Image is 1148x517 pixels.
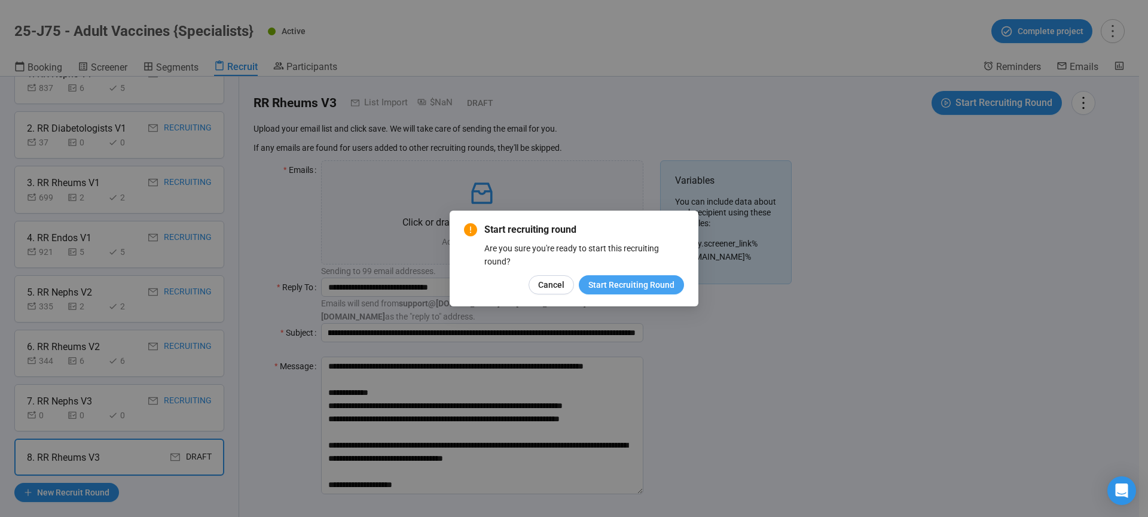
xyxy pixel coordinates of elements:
[464,223,477,236] span: exclamation-circle
[529,275,574,294] button: Cancel
[588,278,674,291] span: Start Recruiting Round
[579,275,684,294] button: Start Recruiting Round
[538,278,564,291] span: Cancel
[484,242,684,268] div: Are you sure you're ready to start this recruiting round?
[1107,476,1136,505] div: Open Intercom Messenger
[484,223,684,237] span: Start recruiting round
